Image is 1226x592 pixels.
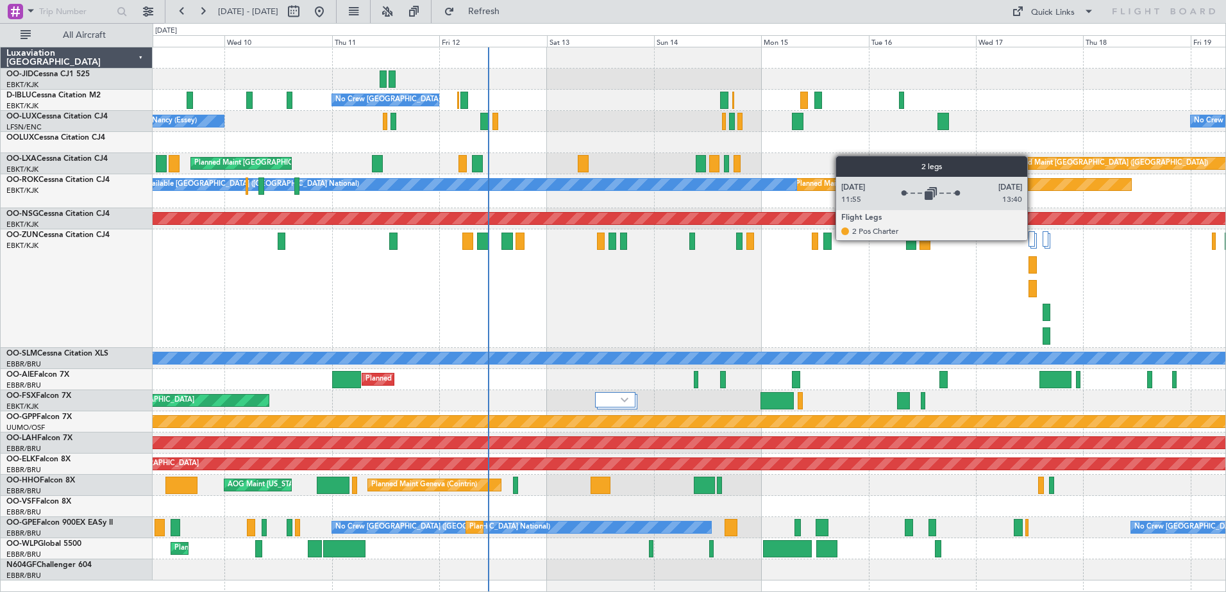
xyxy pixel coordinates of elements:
a: OO-ZUNCessna Citation CJ4 [6,231,110,239]
a: OO-SLMCessna Citation XLS [6,350,108,358]
span: OO-HHO [6,477,40,484]
span: OO-ROK [6,176,38,184]
span: OO-NSG [6,210,38,218]
span: OO-LAH [6,434,37,442]
a: EBKT/KJK [6,402,38,411]
div: Wed 10 [224,35,332,47]
span: OO-GPP [6,413,37,421]
a: EBBR/BRU [6,571,41,580]
input: Trip Number [39,2,113,21]
a: EBBR/BRU [6,550,41,559]
button: All Aircraft [14,25,139,45]
a: OO-WLPGlobal 5500 [6,540,81,548]
a: OO-JIDCessna CJ1 525 [6,70,90,78]
a: OO-LAHFalcon 7X [6,434,72,442]
span: OO-LUX [6,113,37,120]
span: OO-WLP [6,540,38,548]
div: No Crew [GEOGRAPHIC_DATA] ([GEOGRAPHIC_DATA] National) [335,518,550,537]
div: Planned Maint [GEOGRAPHIC_DATA] ([GEOGRAPHIC_DATA] National) [469,518,701,537]
span: N604GF [6,561,37,569]
div: No Crew [GEOGRAPHIC_DATA] ([GEOGRAPHIC_DATA] National) [335,90,550,110]
span: All Aircraft [33,31,135,40]
div: Fri 12 [439,35,546,47]
div: [DATE] [155,26,177,37]
div: Planned Maint [GEOGRAPHIC_DATA] ([GEOGRAPHIC_DATA]) [796,175,998,194]
span: OO-ZUN [6,231,38,239]
span: OO-JID [6,70,33,78]
a: N604GFChallenger 604 [6,561,92,569]
span: D-IBLU [6,92,31,99]
span: OO-LXA [6,155,37,163]
div: Planned Maint [GEOGRAPHIC_DATA] ([GEOGRAPHIC_DATA]) [365,370,567,389]
a: LFSN/ENC [6,122,42,132]
span: Refresh [457,7,511,16]
span: OO-VSF [6,498,36,506]
div: Sun 14 [654,35,761,47]
div: Thu 18 [1083,35,1190,47]
div: Quick Links [1031,6,1075,19]
a: EBKT/KJK [6,165,38,174]
div: Mon 15 [761,35,868,47]
div: Sat 13 [547,35,654,47]
a: OO-GPPFalcon 7X [6,413,72,421]
a: OO-GPEFalcon 900EX EASy II [6,519,113,527]
span: OO-GPE [6,519,37,527]
div: Planned Maint Liege [174,539,241,558]
span: OO-ELK [6,456,35,463]
div: Planned Maint [GEOGRAPHIC_DATA] ([GEOGRAPHIC_DATA] National) [194,154,426,173]
span: OOLUX [6,134,34,142]
div: Thu 11 [332,35,439,47]
div: Tue 16 [869,35,976,47]
span: OO-SLM [6,350,37,358]
a: OO-LUXCessna Citation CJ4 [6,113,108,120]
button: Refresh [438,1,515,22]
a: OOLUXCessna Citation CJ4 [6,134,105,142]
a: EBBR/BRU [6,381,41,390]
a: OO-LXACessna Citation CJ4 [6,155,108,163]
img: arrow-gray.svg [621,397,628,402]
span: OO-FSX [6,392,36,400]
a: UUMO/OSF [6,423,45,432]
a: OO-VSFFalcon 8X [6,498,71,506]
span: [DATE] - [DATE] [218,6,278,17]
a: OO-NSGCessna Citation CJ4 [6,210,110,218]
a: OO-ROKCessna Citation CJ4 [6,176,110,184]
a: EBBR/BRU [6,486,41,496]
span: OO-AIE [6,371,34,379]
a: EBBR/BRU [6,529,41,538]
a: D-IBLUCessna Citation M2 [6,92,101,99]
a: OO-ELKFalcon 8X [6,456,71,463]
div: A/C Unavailable [GEOGRAPHIC_DATA] ([GEOGRAPHIC_DATA] National) [121,175,359,194]
a: OO-HHOFalcon 8X [6,477,75,484]
div: Planned Maint Geneva (Cointrin) [371,475,477,495]
div: Tue 9 [117,35,224,47]
div: No Crew Nancy (Essey) [121,111,197,131]
a: EBKT/KJK [6,241,38,251]
a: OO-FSXFalcon 7X [6,392,71,400]
a: EBKT/KJK [6,220,38,229]
div: AOG Maint [US_STATE] ([GEOGRAPHIC_DATA]) [228,475,383,495]
a: EBKT/KJK [6,80,38,90]
div: Planned Maint [GEOGRAPHIC_DATA] ([GEOGRAPHIC_DATA]) [1006,154,1208,173]
a: EBKT/KJK [6,101,38,111]
button: Quick Links [1005,1,1100,22]
a: OO-AIEFalcon 7X [6,371,69,379]
div: Wed 17 [976,35,1083,47]
a: EBBR/BRU [6,465,41,475]
a: EBBR/BRU [6,359,41,369]
a: EBBR/BRU [6,507,41,517]
a: EBBR/BRU [6,444,41,454]
a: EBKT/KJK [6,186,38,195]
